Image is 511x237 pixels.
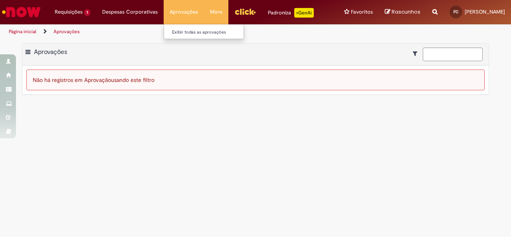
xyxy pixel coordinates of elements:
[6,24,335,39] ul: Trilhas de página
[102,8,158,16] span: Despesas Corporativas
[210,8,222,16] span: More
[413,51,421,56] i: Mostrar filtros para: Suas Solicitações
[84,9,90,16] span: 1
[1,4,42,20] img: ServiceNow
[465,8,505,15] span: [PERSON_NAME]
[53,28,80,35] a: Aprovações
[164,24,244,39] ul: Aprovações
[26,70,485,90] div: Não há registros em Aprovação
[111,76,154,84] span: usando este filtro
[9,28,36,35] a: Página inicial
[164,28,252,37] a: Exibir todas as aprovações
[170,8,198,16] span: Aprovações
[351,8,373,16] span: Favoritos
[294,8,314,18] p: +GenAi
[234,6,256,18] img: click_logo_yellow_360x200.png
[392,8,420,16] span: Rascunhos
[34,48,67,56] span: Aprovações
[55,8,83,16] span: Requisições
[454,9,458,14] span: FC
[385,8,420,16] a: Rascunhos
[268,8,314,18] div: Padroniza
